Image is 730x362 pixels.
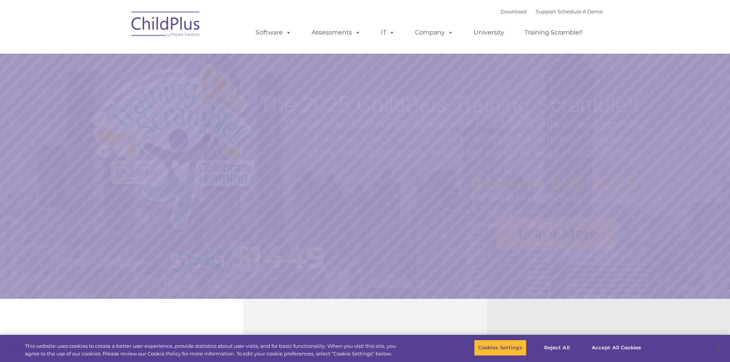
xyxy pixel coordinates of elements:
[709,339,726,356] button: Close
[474,340,527,356] button: Cookies Settings
[128,6,204,44] img: ChildPlus by Procare Solutions
[496,218,618,250] a: Learn More
[587,340,645,356] button: Accept All Cookies
[25,342,402,357] div: This website uses cookies to create a better user experience, provide statistics about user visit...
[536,8,556,15] a: Support
[500,8,527,15] a: Download
[500,8,603,15] font: |
[558,8,603,15] a: Schedule A Demo
[304,25,368,40] a: Assessments
[533,340,581,356] button: Reject All
[407,25,461,40] a: Company
[373,25,402,40] a: IT
[466,25,512,40] a: University
[517,25,590,40] a: Training Scramble!!
[248,25,299,40] a: Software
